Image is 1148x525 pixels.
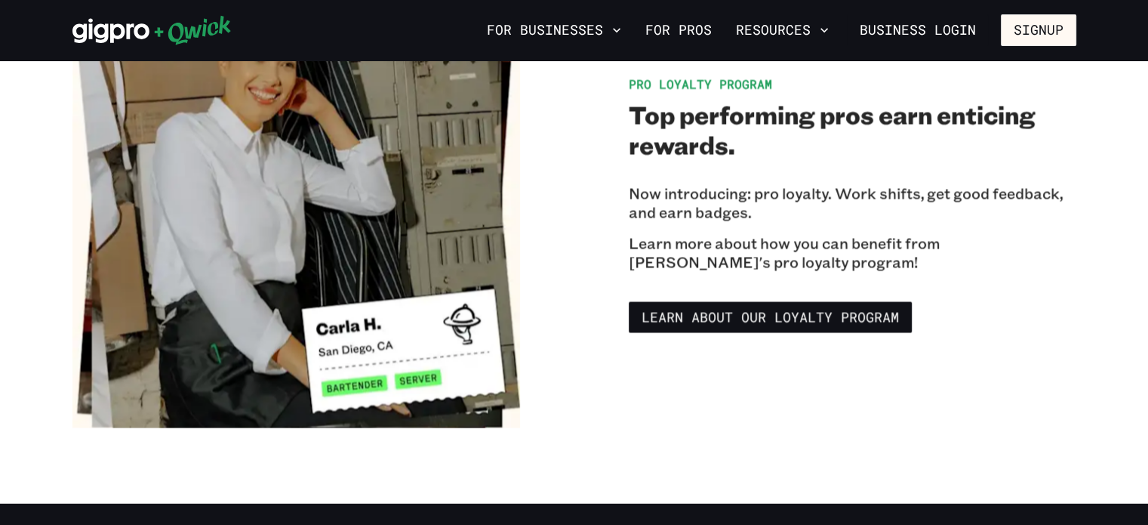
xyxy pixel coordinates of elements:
[1001,14,1076,46] button: Signup
[629,301,912,333] a: Learn about our Loyalty Program
[639,17,718,43] a: For Pros
[629,233,1076,271] p: Learn more about how you can benefit from [PERSON_NAME]'s pro loyalty program!
[629,76,772,91] span: Pro Loyalty Program
[847,14,989,46] a: Business Login
[629,99,1076,159] h2: Top performing pros earn enticing rewards.
[481,17,627,43] button: For Businesses
[730,17,835,43] button: Resources
[629,184,1076,221] p: Now introducing: pro loyalty. Work shifts, get good feedback, and earn badges.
